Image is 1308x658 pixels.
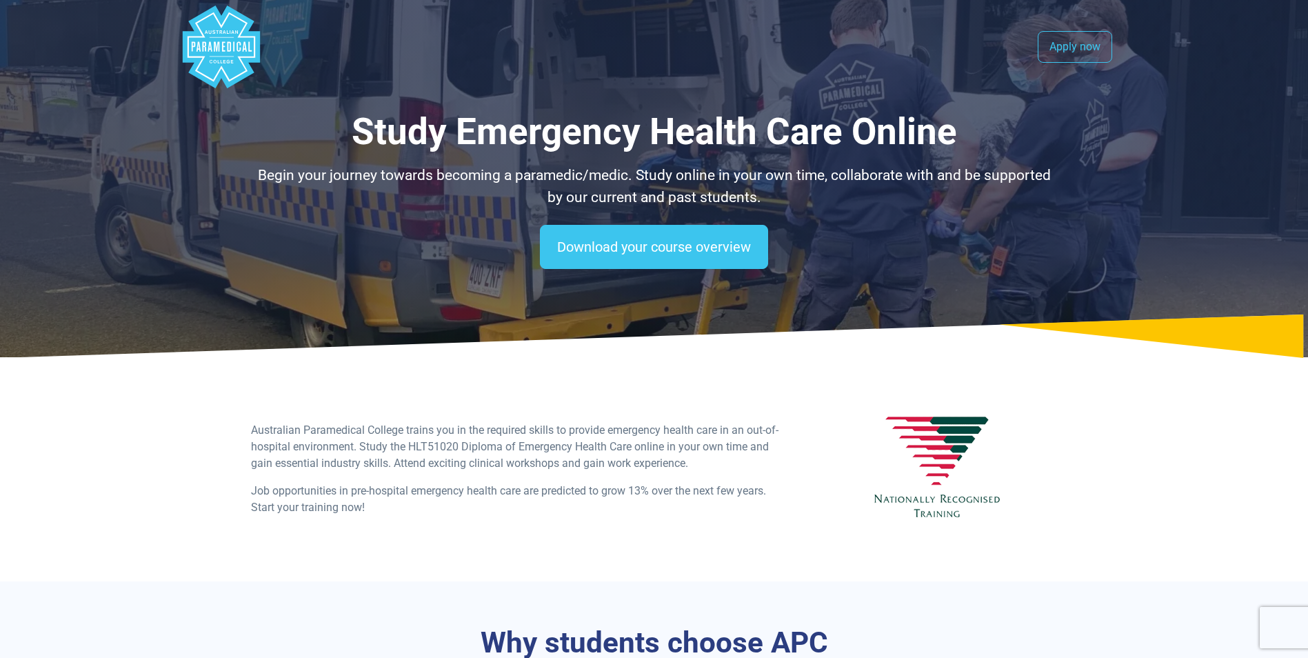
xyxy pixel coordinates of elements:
div: Australian Paramedical College [180,6,263,88]
a: Download your course overview [540,225,768,269]
p: Australian Paramedical College trains you in the required skills to provide emergency health care... [251,422,783,472]
h1: Study Emergency Health Care Online [251,110,1058,154]
p: Job opportunities in pre-hospital emergency health care are predicted to grow 13% over the next f... [251,483,783,516]
p: Begin your journey towards becoming a paramedic/medic. Study online in your own time, collaborate... [251,165,1058,208]
a: Apply now [1038,31,1112,63]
